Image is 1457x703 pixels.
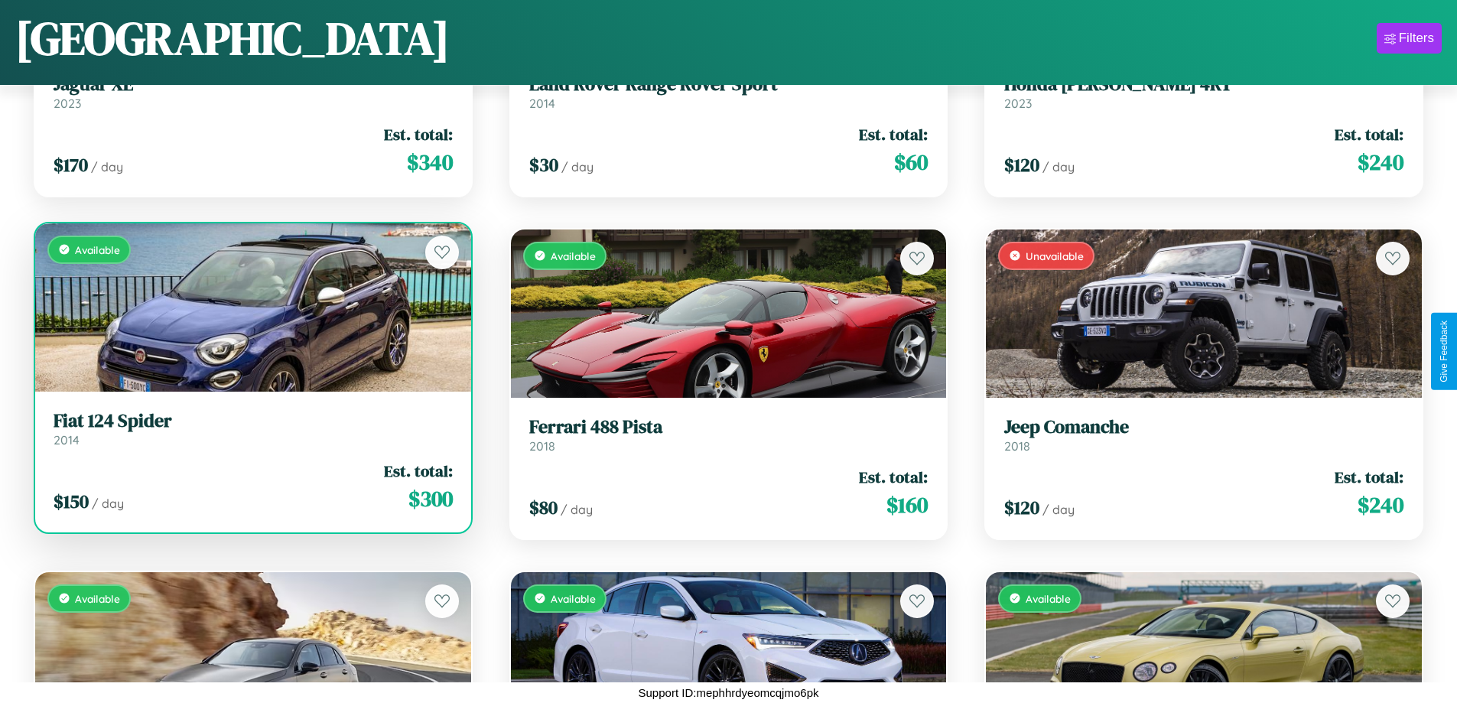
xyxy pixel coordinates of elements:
span: / day [561,159,594,174]
span: Available [1026,592,1071,605]
span: Est. total: [384,123,453,145]
span: / day [1042,502,1075,517]
div: Give Feedback [1439,321,1449,382]
span: $ 30 [529,152,558,177]
a: Jaguar XE2023 [54,73,453,111]
button: Filters [1377,23,1442,54]
div: Filters [1399,31,1434,46]
span: 2014 [54,432,80,448]
span: $ 160 [886,490,928,520]
span: Est. total: [384,460,453,482]
span: $ 150 [54,489,89,514]
span: 2018 [1004,438,1030,454]
span: $ 120 [1004,152,1039,177]
span: / day [91,159,123,174]
span: Available [551,592,596,605]
span: 2018 [529,438,555,454]
span: Available [551,249,596,262]
a: Honda [PERSON_NAME] 4RT2023 [1004,73,1403,111]
h3: Jaguar XE [54,73,453,96]
span: $ 80 [529,495,558,520]
span: $ 300 [408,483,453,514]
span: / day [1042,159,1075,174]
span: 2014 [529,96,555,111]
h3: Fiat 124 Spider [54,410,453,432]
h3: Honda [PERSON_NAME] 4RT [1004,73,1403,96]
span: $ 240 [1358,490,1403,520]
span: Available [75,243,120,256]
span: Est. total: [1335,123,1403,145]
span: 2023 [1004,96,1032,111]
a: Ferrari 488 Pista2018 [529,416,929,454]
span: $ 120 [1004,495,1039,520]
span: / day [561,502,593,517]
h1: [GEOGRAPHIC_DATA] [15,7,450,70]
span: 2023 [54,96,81,111]
span: $ 60 [894,147,928,177]
span: $ 240 [1358,147,1403,177]
span: Available [75,592,120,605]
span: Unavailable [1026,249,1084,262]
a: Jeep Comanche2018 [1004,416,1403,454]
span: $ 340 [407,147,453,177]
span: Est. total: [859,466,928,488]
p: Support ID: mephhrdyeomcqjmo6pk [639,682,819,703]
span: / day [92,496,124,511]
a: Land Rover Range Rover Sport2014 [529,73,929,111]
span: $ 170 [54,152,88,177]
h3: Land Rover Range Rover Sport [529,73,929,96]
span: Est. total: [1335,466,1403,488]
h3: Ferrari 488 Pista [529,416,929,438]
h3: Jeep Comanche [1004,416,1403,438]
span: Est. total: [859,123,928,145]
a: Fiat 124 Spider2014 [54,410,453,448]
